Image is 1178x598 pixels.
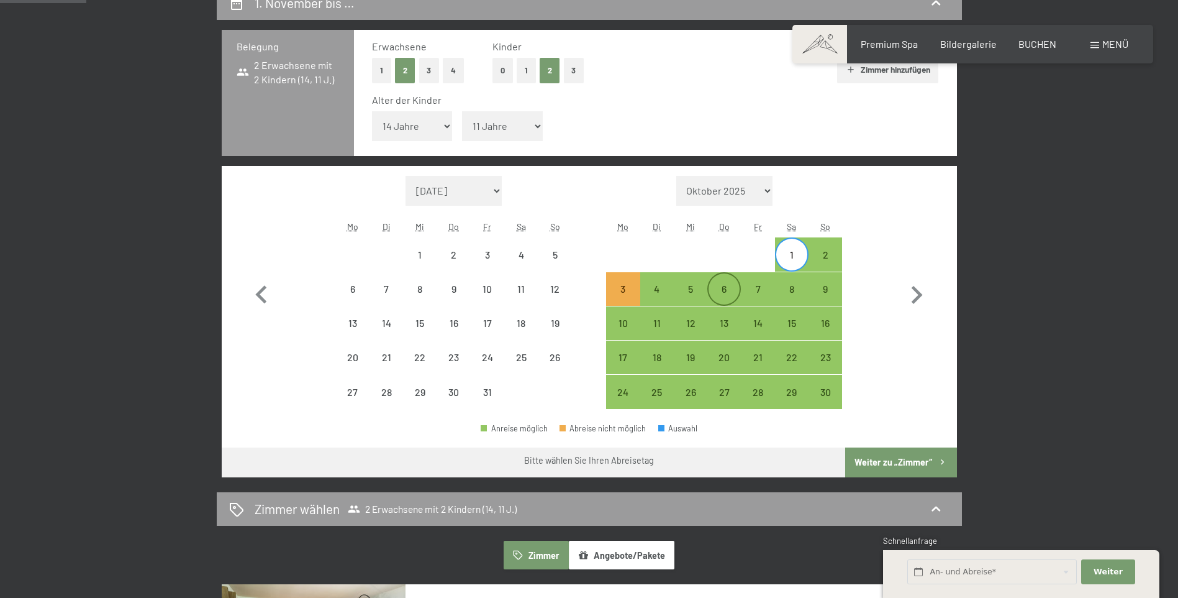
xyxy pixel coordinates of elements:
[883,536,937,546] span: Schnellanfrage
[438,318,469,349] div: 16
[674,375,707,408] div: Wed Nov 26 2025
[404,250,435,281] div: 1
[861,38,918,50] span: Premium Spa
[369,375,403,408] div: Tue Oct 28 2025
[538,237,571,271] div: Sun Oct 05 2025
[640,306,674,340] div: Tue Nov 11 2025
[754,221,762,232] abbr: Freitag
[404,284,435,315] div: 8
[437,272,471,306] div: Abreise nicht möglich
[437,306,471,340] div: Abreise nicht möglich
[471,237,504,271] div: Fri Oct 03 2025
[404,387,435,418] div: 29
[810,284,841,315] div: 9
[517,58,536,83] button: 1
[404,352,435,384] div: 22
[403,272,437,306] div: Wed Oct 08 2025
[560,425,646,433] div: Abreise nicht möglich
[607,352,638,384] div: 17
[438,387,469,418] div: 30
[403,306,437,340] div: Wed Oct 15 2025
[675,387,706,418] div: 26
[940,38,997,50] span: Bildergalerie
[438,352,469,384] div: 23
[437,272,471,306] div: Thu Oct 09 2025
[337,284,368,315] div: 6
[742,387,773,418] div: 28
[707,272,741,306] div: Abreise möglich
[641,387,673,418] div: 25
[505,352,537,384] div: 25
[741,375,774,408] div: Fri Nov 28 2025
[505,250,537,281] div: 4
[471,272,504,306] div: Abreise nicht möglich
[675,284,706,315] div: 5
[741,341,774,374] div: Abreise möglich
[674,272,707,306] div: Wed Nov 05 2025
[438,250,469,281] div: 2
[674,272,707,306] div: Abreise möglich
[348,503,517,515] span: 2 Erwachsene mit 2 Kindern (14, 11 J.)
[403,375,437,408] div: Abreise nicht möglich
[810,250,841,281] div: 2
[674,306,707,340] div: Wed Nov 12 2025
[707,375,741,408] div: Thu Nov 27 2025
[371,318,402,349] div: 14
[776,318,807,349] div: 15
[538,306,571,340] div: Abreise nicht möglich
[837,56,938,83] button: Zimmer hinzufügen
[810,352,841,384] div: 23
[641,284,673,315] div: 4
[675,352,706,384] div: 19
[337,387,368,418] div: 27
[640,341,674,374] div: Tue Nov 18 2025
[606,272,640,306] div: Mon Nov 03 2025
[709,318,740,349] div: 13
[742,352,773,384] div: 21
[809,237,842,271] div: Abreise möglich
[538,341,571,374] div: Abreise nicht möglich
[641,318,673,349] div: 11
[472,352,503,384] div: 24
[472,387,503,418] div: 31
[810,387,841,418] div: 30
[255,500,340,518] h2: Zimmer wählen
[538,341,571,374] div: Sun Oct 26 2025
[336,341,369,374] div: Abreise nicht möglich
[606,341,640,374] div: Mon Nov 17 2025
[403,237,437,271] div: Wed Oct 01 2025
[492,58,513,83] button: 0
[775,306,809,340] div: Sat Nov 15 2025
[810,318,841,349] div: 16
[369,272,403,306] div: Abreise nicht möglich
[707,341,741,374] div: Abreise möglich
[243,176,279,410] button: Vorheriger Monat
[395,58,415,83] button: 2
[653,221,661,232] abbr: Dienstag
[369,375,403,408] div: Abreise nicht möglich
[742,318,773,349] div: 14
[371,284,402,315] div: 7
[776,284,807,315] div: 8
[372,93,929,107] div: Alter der Kinder
[607,318,638,349] div: 10
[809,237,842,271] div: Sun Nov 02 2025
[741,306,774,340] div: Fri Nov 14 2025
[719,221,730,232] abbr: Donnerstag
[640,375,674,408] div: Tue Nov 25 2025
[707,306,741,340] div: Abreise möglich
[809,306,842,340] div: Abreise möglich
[674,341,707,374] div: Wed Nov 19 2025
[371,387,402,418] div: 28
[336,375,369,408] div: Mon Oct 27 2025
[617,221,628,232] abbr: Montag
[776,352,807,384] div: 22
[707,375,741,408] div: Abreise möglich
[471,341,504,374] div: Abreise nicht möglich
[707,306,741,340] div: Thu Nov 13 2025
[550,221,560,232] abbr: Sonntag
[472,284,503,315] div: 10
[504,306,538,340] div: Abreise nicht möglich
[504,541,568,569] button: Zimmer
[403,375,437,408] div: Wed Oct 29 2025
